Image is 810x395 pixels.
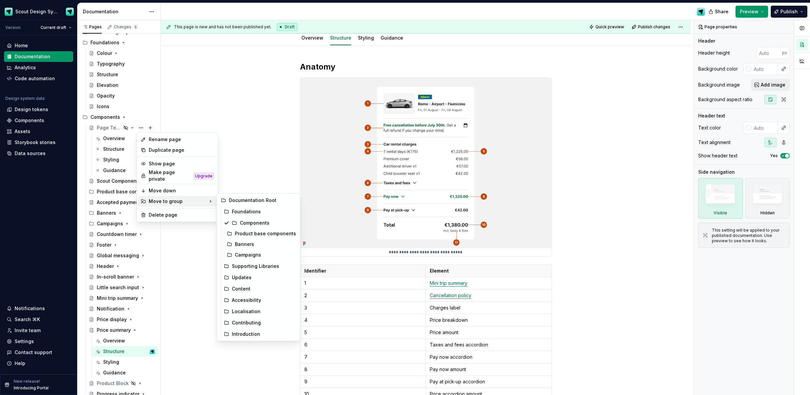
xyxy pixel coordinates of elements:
[194,173,214,179] div: Upgrade
[149,169,191,182] div: Make page private
[149,212,214,218] div: Delete page
[149,160,214,167] div: Show page
[149,187,214,194] div: Move down
[138,196,217,207] div: Move to group
[149,136,214,143] div: Rename page
[149,147,214,153] div: Duplicate page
